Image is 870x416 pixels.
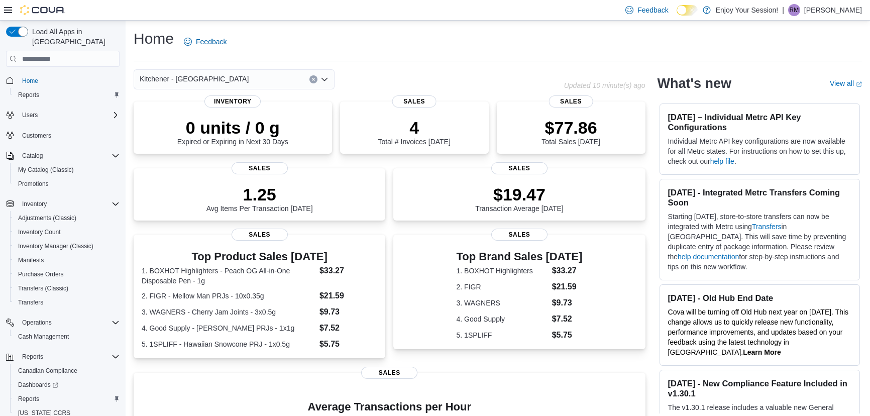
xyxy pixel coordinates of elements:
[18,74,120,86] span: Home
[378,118,450,146] div: Total # Invoices [DATE]
[204,95,261,108] span: Inventory
[180,32,231,52] a: Feedback
[18,284,68,292] span: Transfers (Classic)
[830,79,862,87] a: View allExternal link
[18,228,61,236] span: Inventory Count
[232,162,288,174] span: Sales
[541,118,600,146] div: Total Sales [DATE]
[14,212,120,224] span: Adjustments (Classic)
[18,130,55,142] a: Customers
[10,330,124,344] button: Cash Management
[541,118,600,138] p: $77.86
[14,226,65,238] a: Inventory Count
[206,184,313,204] p: 1.25
[668,293,851,303] h3: [DATE] - Old Hub End Date
[196,37,227,47] span: Feedback
[18,256,44,264] span: Manifests
[14,226,120,238] span: Inventory Count
[18,395,39,403] span: Reports
[552,313,583,325] dd: $7.52
[668,187,851,207] h3: [DATE] - Integrated Metrc Transfers Coming Soon
[475,184,564,204] p: $19.47
[134,29,174,49] h1: Home
[14,393,120,405] span: Reports
[457,314,548,324] dt: 4. Good Supply
[14,268,120,280] span: Purchase Orders
[142,291,315,301] dt: 2. FIGR - Mellow Man PRJs - 10x0.35g
[710,157,734,165] a: help file
[361,367,417,379] span: Sales
[319,322,377,334] dd: $7.52
[14,296,120,308] span: Transfers
[18,242,93,250] span: Inventory Manager (Classic)
[10,253,124,267] button: Manifests
[14,379,62,391] a: Dashboards
[10,295,124,309] button: Transfers
[18,298,43,306] span: Transfers
[564,81,645,89] p: Updated 10 minute(s) ago
[457,266,548,276] dt: 1. BOXHOT Highlighters
[658,75,731,91] h2: What's new
[14,254,48,266] a: Manifests
[14,331,120,343] span: Cash Management
[18,129,120,142] span: Customers
[206,184,313,213] div: Avg Items Per Transaction [DATE]
[2,197,124,211] button: Inventory
[668,378,851,398] h3: [DATE] - New Compliance Feature Included in v1.30.1
[552,329,583,341] dd: $5.75
[552,297,583,309] dd: $9.73
[14,240,120,252] span: Inventory Manager (Classic)
[782,4,784,16] p: |
[10,392,124,406] button: Reports
[142,323,315,333] dt: 4. Good Supply - [PERSON_NAME] PRJs - 1x1g
[320,75,329,83] button: Open list of options
[18,333,69,341] span: Cash Management
[491,229,548,241] span: Sales
[790,4,799,16] span: RM
[14,268,68,280] a: Purchase Orders
[14,296,47,308] a: Transfers
[14,379,120,391] span: Dashboards
[177,118,288,138] p: 0 units / 0 g
[677,5,698,16] input: Dark Mode
[22,200,47,208] span: Inventory
[319,265,377,277] dd: $33.27
[14,178,120,190] span: Promotions
[22,152,43,160] span: Catalog
[10,364,124,378] button: Canadian Compliance
[319,290,377,302] dd: $21.59
[18,150,47,162] button: Catalog
[678,253,739,261] a: help documentation
[2,149,124,163] button: Catalog
[22,77,38,85] span: Home
[18,270,64,278] span: Purchase Orders
[22,111,38,119] span: Users
[10,239,124,253] button: Inventory Manager (Classic)
[14,393,43,405] a: Reports
[743,348,781,356] strong: Learn More
[14,89,43,101] a: Reports
[14,240,97,252] a: Inventory Manager (Classic)
[20,5,65,15] img: Cova
[142,307,315,317] dt: 3. WAGNERS - Cherry Jam Joints - 3x0.5g
[319,306,377,318] dd: $9.73
[716,4,779,16] p: Enjoy Your Session!
[10,225,124,239] button: Inventory Count
[10,281,124,295] button: Transfers (Classic)
[2,128,124,143] button: Customers
[752,223,782,231] a: Transfers
[22,319,52,327] span: Operations
[457,251,583,263] h3: Top Brand Sales [DATE]
[668,112,851,132] h3: [DATE] – Individual Metrc API Key Configurations
[18,198,120,210] span: Inventory
[18,351,47,363] button: Reports
[14,331,73,343] a: Cash Management
[457,298,548,308] dt: 3. WAGNERS
[457,330,548,340] dt: 5. 1SPLIFF
[10,177,124,191] button: Promotions
[14,178,53,190] a: Promotions
[2,108,124,122] button: Users
[491,162,548,174] span: Sales
[140,73,249,85] span: Kitchener - [GEOGRAPHIC_DATA]
[804,4,862,16] p: [PERSON_NAME]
